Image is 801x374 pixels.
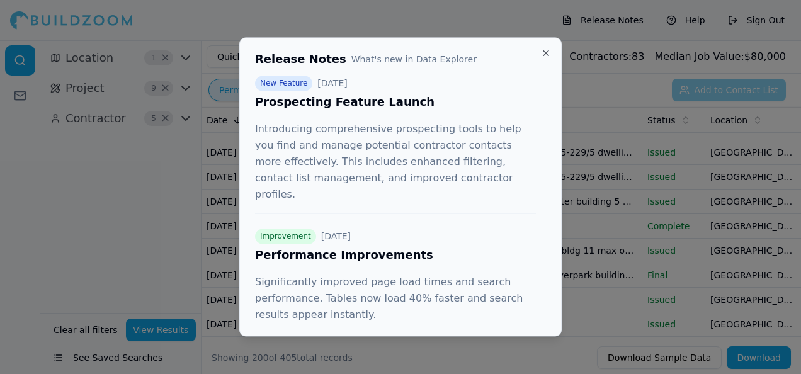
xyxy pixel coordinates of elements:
[255,93,536,111] h3: Prospecting Feature Launch
[321,230,351,242] span: [DATE]
[255,121,536,203] p: Introducing comprehensive prospecting tools to help you find and manage potential contractor cont...
[255,229,316,244] span: Improvement
[351,53,477,65] span: What's new in Data Explorer
[317,77,347,89] span: [DATE]
[255,274,536,323] p: Significantly improved page load times and search performance. Tables now load 40% faster and sea...
[255,54,346,65] span: Release Notes
[255,246,536,264] h3: Performance Improvements
[255,76,312,91] span: New Feature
